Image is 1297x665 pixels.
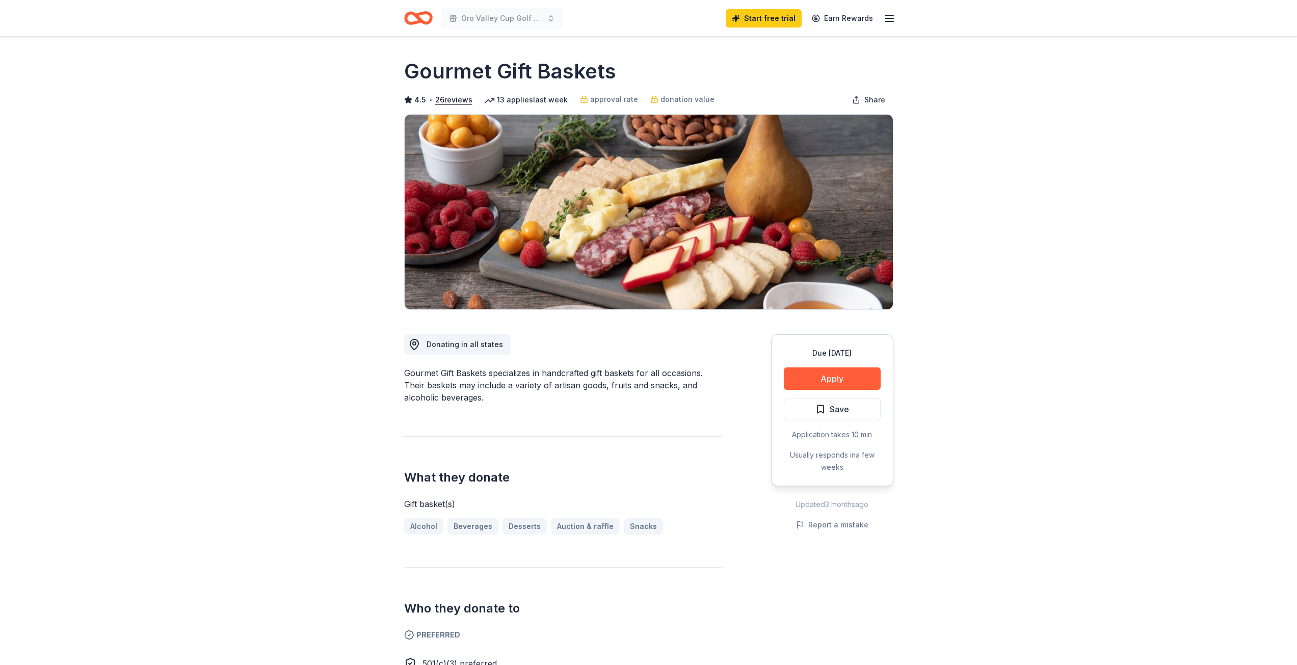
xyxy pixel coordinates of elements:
h1: Gourmet Gift Baskets [404,57,616,86]
div: 13 applies last week [485,94,568,106]
a: approval rate [580,93,638,105]
button: Oro Valley Cup Golf Tournament [441,8,563,29]
div: Updated 3 months ago [771,498,893,511]
span: Save [830,403,849,416]
a: Home [404,6,433,30]
a: Auction & raffle [551,518,620,535]
h2: Who they donate to [404,600,722,617]
div: Gourmet Gift Baskets specializes in handcrafted gift baskets for all occasions. Their baskets may... [404,367,722,404]
button: Report a mistake [796,519,868,531]
a: Desserts [502,518,547,535]
button: Apply [784,367,881,390]
button: Save [784,398,881,420]
button: Share [844,90,893,110]
img: Image for Gourmet Gift Baskets [405,115,893,309]
div: Application takes 10 min [784,429,881,441]
span: Oro Valley Cup Golf Tournament [461,12,543,24]
span: approval rate [590,93,638,105]
a: Start free trial [726,9,802,28]
button: 26reviews [435,94,472,106]
a: Alcohol [404,518,443,535]
div: Due [DATE] [784,347,881,359]
a: Snacks [624,518,663,535]
a: Beverages [447,518,498,535]
a: donation value [650,93,714,105]
span: Preferred [404,629,722,641]
div: Usually responds in a few weeks [784,449,881,473]
span: Donating in all states [427,340,503,349]
span: 4.5 [414,94,426,106]
div: Gift basket(s) [404,498,722,510]
a: Earn Rewards [806,9,879,28]
span: Share [864,94,885,106]
span: donation value [660,93,714,105]
span: • [429,96,432,104]
h2: What they donate [404,469,722,486]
